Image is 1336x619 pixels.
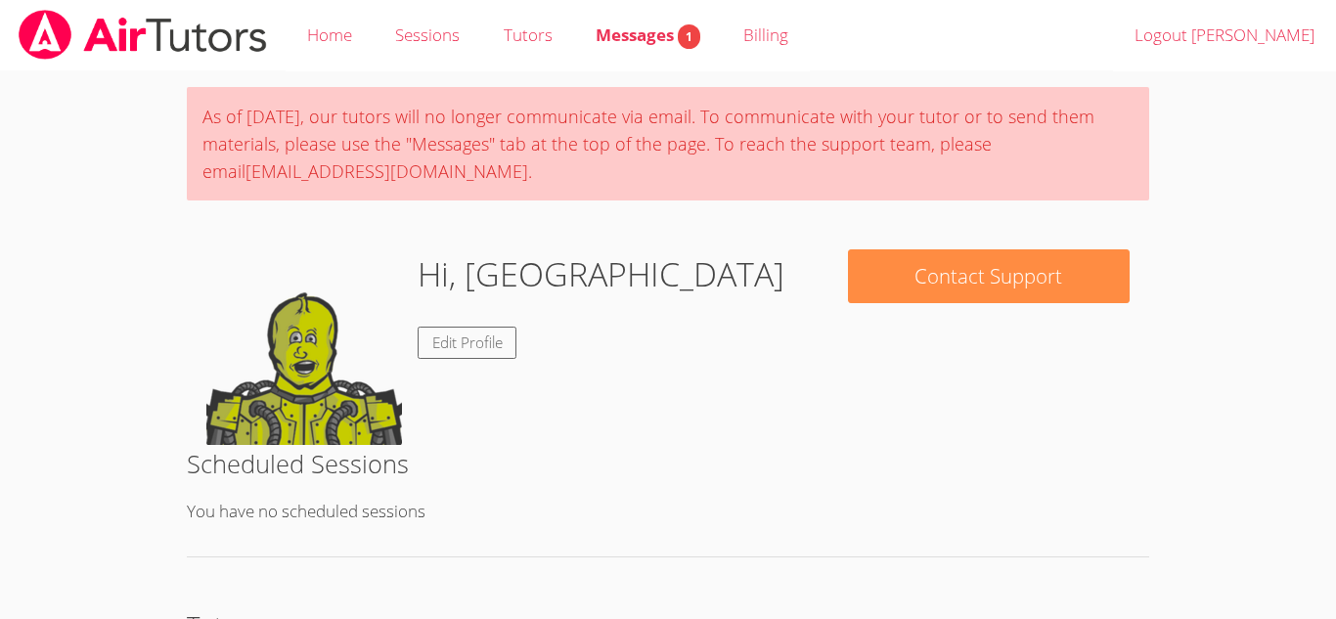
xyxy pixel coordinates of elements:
[187,498,1149,526] p: You have no scheduled sessions
[187,87,1149,200] div: As of [DATE], our tutors will no longer communicate via email. To communicate with your tutor or ...
[418,249,784,299] h1: Hi, [GEOGRAPHIC_DATA]
[206,249,402,445] img: default.png
[187,445,1149,482] h2: Scheduled Sessions
[596,23,700,46] span: Messages
[418,327,517,359] a: Edit Profile
[17,10,269,60] img: airtutors_banner-c4298cdbf04f3fff15de1276eac7730deb9818008684d7c2e4769d2f7ddbe033.png
[848,249,1130,303] button: Contact Support
[678,24,700,49] span: 1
